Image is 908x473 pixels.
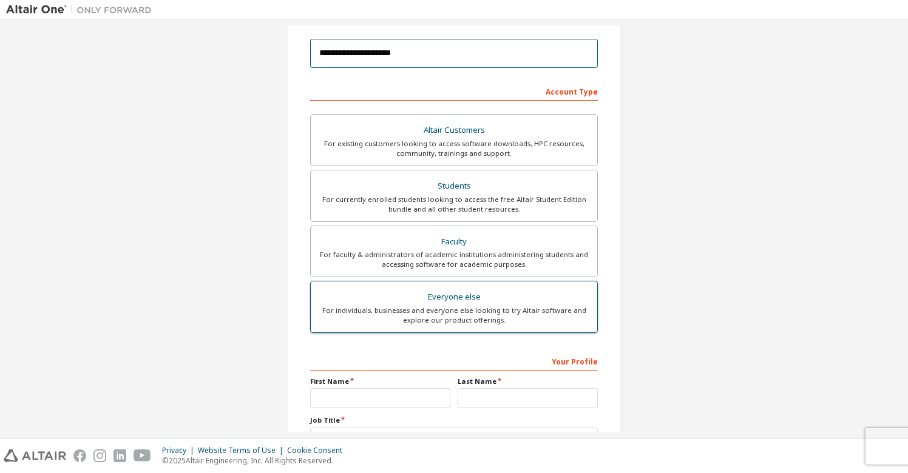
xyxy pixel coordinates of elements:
[310,81,598,101] div: Account Type
[6,4,158,16] img: Altair One
[162,446,198,455] div: Privacy
[318,289,590,306] div: Everyone else
[318,250,590,269] div: For faculty & administrators of academic institutions administering students and accessing softwa...
[318,139,590,158] div: For existing customers looking to access software downloads, HPC resources, community, trainings ...
[310,377,450,386] label: First Name
[198,446,287,455] div: Website Terms of Use
[318,233,590,250] div: Faculty
[318,122,590,139] div: Altair Customers
[113,449,126,462] img: linkedin.svg
[318,306,590,325] div: For individuals, businesses and everyone else looking to try Altair software and explore our prod...
[310,351,598,371] div: Your Profile
[93,449,106,462] img: instagram.svg
[318,195,590,214] div: For currently enrolled students looking to access the free Altair Student Edition bundle and all ...
[134,449,151,462] img: youtube.svg
[458,377,598,386] label: Last Name
[4,449,66,462] img: altair_logo.svg
[162,455,350,466] p: © 2025 Altair Engineering, Inc. All Rights Reserved.
[287,446,350,455] div: Cookie Consent
[73,449,86,462] img: facebook.svg
[318,178,590,195] div: Students
[310,415,598,425] label: Job Title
